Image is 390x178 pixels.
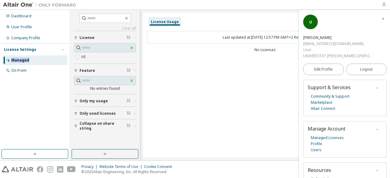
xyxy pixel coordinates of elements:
button: Logout [346,64,387,75]
img: linkedin.svg [57,166,63,173]
span: Clear filter [127,35,130,40]
div: User [303,47,370,53]
span: Only used licenses [80,111,116,116]
a: Clear all [74,26,136,31]
span: Clear filter [127,111,130,116]
div: Cookie Consent [144,164,175,169]
span: Feature [80,68,95,73]
span: Clear filter [127,124,130,128]
a: Community & Support [311,93,349,99]
img: altair_logo.svg [2,166,33,173]
a: Refresh [294,35,307,40]
img: facebook.svg [37,166,43,173]
a: Edit Profile [303,64,344,75]
img: youtube.svg [67,166,76,173]
div: UNIVERSITAT [PERSON_NAME] I [PERSON_NAME] [303,53,370,59]
a: Marketplace [311,99,332,106]
button: Only my usage [74,94,136,108]
div: Website Terms of Use [99,164,144,169]
div: Dashboard [11,14,31,19]
button: Collapse on share string [74,119,136,133]
span: U [309,19,312,25]
div: Uzair Shakir [303,35,370,41]
span: Clear filter [127,99,130,103]
span: Edit Profile [314,67,333,72]
span: Resources [308,167,331,173]
div: No Licenses [147,47,383,52]
span: Manage Account [308,125,346,132]
a: Profile [311,141,322,147]
label: All [81,53,87,61]
img: Altair One [3,2,79,8]
a: Users [311,147,321,153]
div: License Usage [151,19,179,24]
div: No entries found [74,86,136,91]
div: Company Profile [11,36,40,40]
a: Managed Licenses [311,135,344,141]
button: Only used licenses [74,107,136,120]
span: Collapse on share string [80,121,127,131]
div: Privacy [81,164,99,169]
div: Managed [11,58,29,63]
span: License [80,35,94,40]
span: Only my usage [80,99,108,103]
button: Feature [74,64,136,77]
div: Last updated at: [DATE] 12:57 PM GMT+2 [147,31,383,44]
p: © 2025 Altair Engineering, Inc. All Rights Reserved. [81,169,175,174]
button: License [74,31,136,44]
span: Support & Services [308,84,351,91]
a: Altair Connect [311,106,335,112]
div: [EMAIL_ADDRESS][DOMAIN_NAME] [303,41,370,47]
div: User Profile [11,25,32,30]
img: instagram.svg [47,166,53,173]
div: On Prem [11,68,27,73]
span: Logout [360,66,373,72]
span: Clear filter [127,68,130,73]
div: License Settings [4,47,36,52]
